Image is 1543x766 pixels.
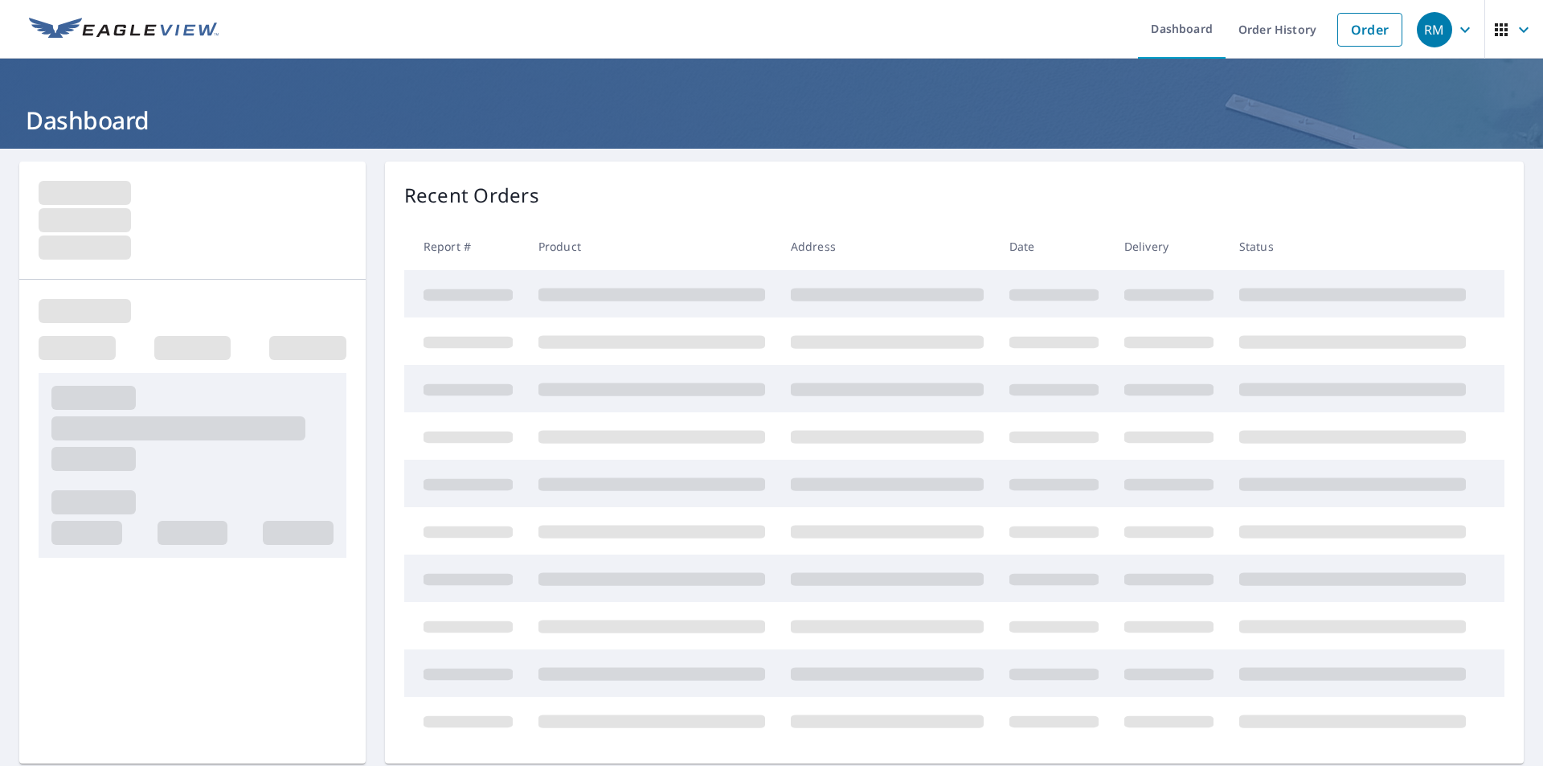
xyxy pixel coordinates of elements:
th: Report # [404,223,526,270]
h1: Dashboard [19,104,1524,137]
img: EV Logo [29,18,219,42]
div: RM [1417,12,1452,47]
th: Product [526,223,778,270]
th: Status [1226,223,1479,270]
p: Recent Orders [404,181,539,210]
a: Order [1337,13,1402,47]
th: Date [997,223,1111,270]
th: Delivery [1111,223,1226,270]
th: Address [778,223,997,270]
